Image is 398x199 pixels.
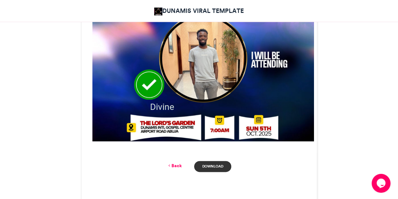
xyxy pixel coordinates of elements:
[167,162,182,169] a: Back
[372,174,392,193] iframe: chat widget
[154,8,163,15] img: DUNAMIS VIRAL TEMPLATE
[194,161,231,172] a: Download
[154,6,244,15] a: DUNAMIS VIRAL TEMPLATE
